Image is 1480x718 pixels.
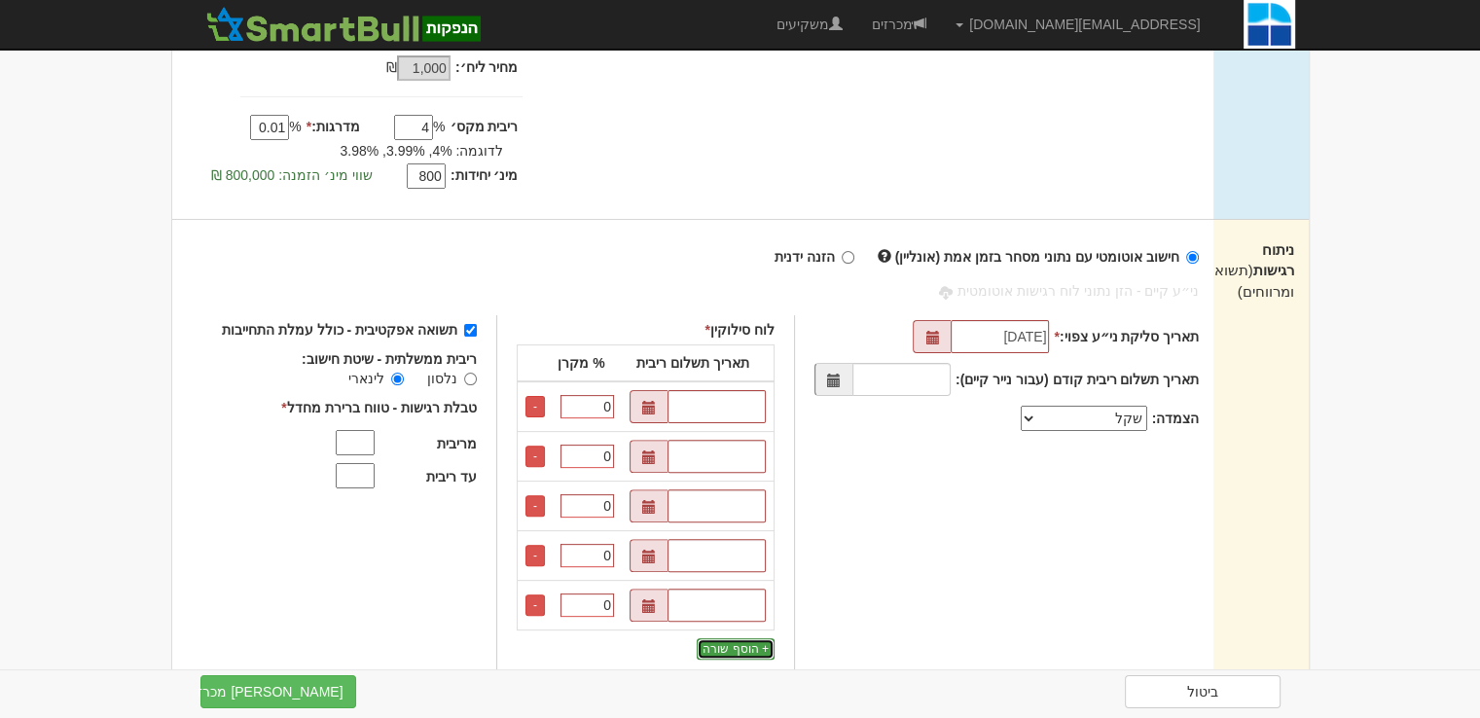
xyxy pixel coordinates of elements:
div: ₪ [305,57,455,81]
th: תאריך תשלום ריבית [629,345,757,380]
span: % [433,117,445,136]
a: - [525,396,545,417]
input: הזנה ידנית [842,251,854,264]
span: * תאריך תשלום ריבית ראשון צריך להיות מאוחר מתאריך סליקת ני״ע [517,660,775,700]
input: חישוב אוטומטי עם נתוני מסחר בזמן אמת (אונליין) [1186,251,1199,264]
span: (תשואות ומרווחים) [1201,262,1294,299]
a: - [525,495,545,517]
input: נלסון [464,373,477,385]
label: נלסון [427,369,457,388]
a: - [525,594,545,616]
button: + הוסף שורה [697,638,775,660]
label: ניתוח רגישות [1228,239,1293,302]
label: תשואה אפקטיבית - כולל עמלת התחייבות [222,320,477,340]
button: [PERSON_NAME] מכרז [200,675,356,708]
span: לדוגמה: 4%, 3.99%, 3.98% [340,143,503,159]
label: מדרגות: [307,117,360,136]
span: שווי מינ׳ הזמנה: 800,000 ₪ [211,167,373,183]
label: ריבית ממשלתית - שיטת חישוב: [302,349,477,369]
a: - [525,545,545,566]
input: לינארי [391,373,404,385]
label: תאריך סליקת ני״ע צפוי: [1054,327,1199,346]
span: % [289,117,301,136]
strong: הזנה ידנית [775,249,835,265]
input: תשואה אפקטיבית - כולל עמלת התחייבות [464,324,477,337]
img: SmartBull Logo [200,5,487,44]
a: ביטול [1125,675,1281,708]
label: מחיר ליח׳: [455,57,519,77]
label: הצמדה: [1152,409,1200,428]
label: עד ריבית [426,467,477,486]
label: מינ׳ יחידות: [451,165,519,185]
p: טבלת רגישות - טווח ברירת מחדל [281,398,477,417]
a: - [525,446,545,467]
label: לינארי [348,369,404,388]
label: ריבית מקס׳ [451,117,519,136]
strong: חישוב אוטומטי עם נתוני מסחר בזמן אמת (אונליין) [895,249,1180,265]
label: לוח סילוקין [705,320,775,340]
th: % מקרן [550,345,612,380]
label: תאריך תשלום ריבית קודם (עבור נייר קיים): [956,370,1199,389]
label: מריבית [437,434,477,453]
